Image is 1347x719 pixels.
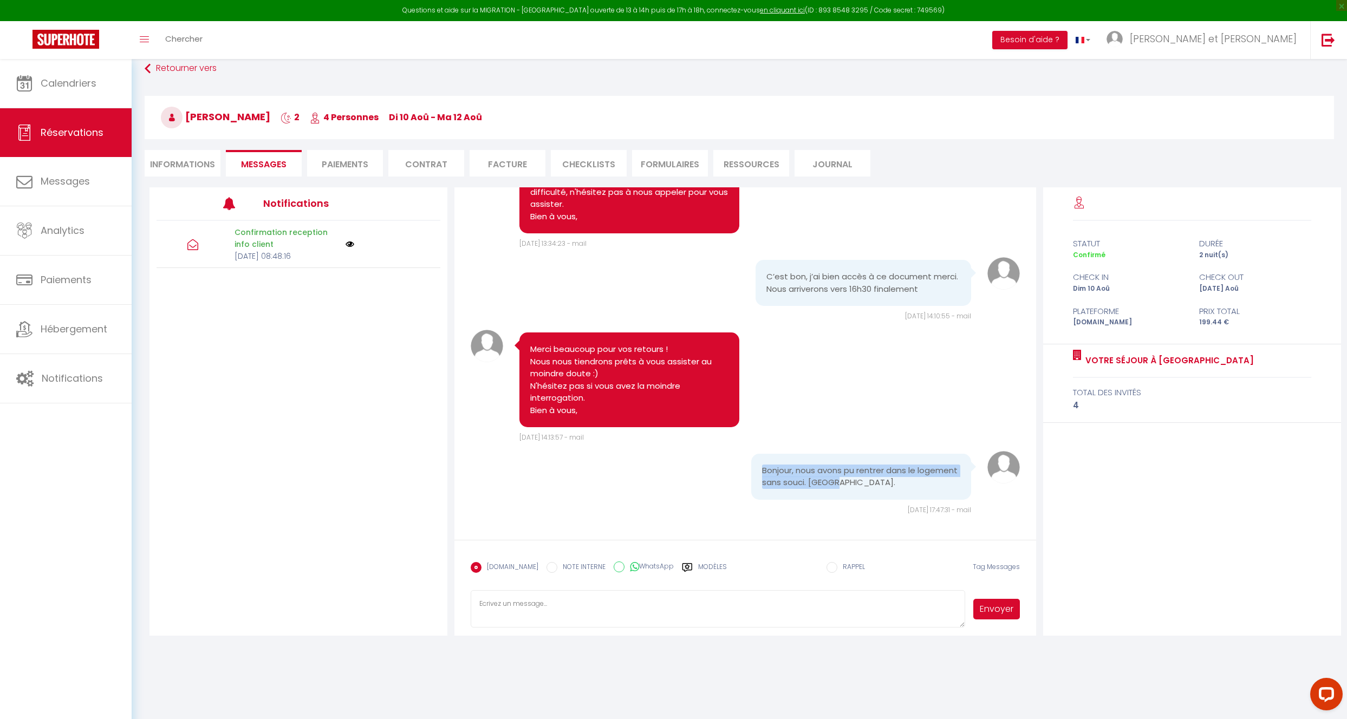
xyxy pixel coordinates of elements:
iframe: LiveChat chat widget [1302,674,1347,719]
div: [DATE] Aoû [1192,284,1318,294]
div: 2 nuit(s) [1192,250,1318,260]
div: 4 [1073,399,1311,412]
div: check out [1192,271,1318,284]
li: Facture [470,150,545,177]
span: 4 Personnes [310,111,379,123]
label: NOTE INTERNE [557,562,606,574]
div: check in [1066,271,1192,284]
img: NO IMAGE [346,240,354,249]
div: statut [1066,237,1192,250]
button: Besoin d'aide ? [992,31,1068,49]
h3: Notifications [263,191,381,215]
div: Prix total [1192,305,1318,318]
pre: C’est bon, j’ai bien accès à ce document merci. Nous arriverons vers 16h30 finalement [766,271,960,295]
span: Hébergement [41,322,107,336]
label: WhatsApp [624,561,674,573]
li: CHECKLISTS [551,150,627,177]
span: [DATE] 14:13:57 - mail [519,433,584,442]
span: Messages [241,158,287,171]
p: Confirmation reception info client [235,226,339,250]
span: Analytics [41,224,84,237]
span: Notifications [42,371,103,385]
img: avatar.png [987,257,1020,290]
li: Journal [795,150,870,177]
span: [DATE] 13:34:23 - mail [519,239,587,248]
a: Votre séjour à [GEOGRAPHIC_DATA] [1082,354,1254,367]
span: Réservations [41,126,103,139]
span: [PERSON_NAME] et [PERSON_NAME] [1130,32,1297,45]
span: Messages [41,174,90,188]
pre: Merci beaucoup pour vos retours ! Nous nous tiendrons prêts à vous assister au moindre doute :) N... [530,343,728,416]
img: ... [1107,31,1123,47]
div: durée [1192,237,1318,250]
a: en cliquant ici [760,5,805,15]
li: Contrat [388,150,464,177]
span: Tag Messages [973,562,1020,571]
span: Calendriers [41,76,96,90]
a: ... [PERSON_NAME] et [PERSON_NAME] [1098,21,1310,59]
img: logout [1322,33,1335,47]
label: [DOMAIN_NAME] [481,562,538,574]
span: 2 [281,111,300,123]
li: Paiements [307,150,383,177]
div: Dim 10 Aoû [1066,284,1192,294]
label: RAPPEL [837,562,865,574]
pre: Bonjour, nous avons pu rentrer dans le logement sans souci. [GEOGRAPHIC_DATA]. [762,465,960,489]
span: [PERSON_NAME] [161,110,270,123]
div: Plateforme [1066,305,1192,318]
li: Informations [145,150,220,177]
span: Confirmé [1073,250,1105,259]
a: Chercher [157,21,211,59]
div: [DOMAIN_NAME] [1066,317,1192,328]
button: Envoyer [973,599,1020,619]
p: [DATE] 08:48:16 [235,250,339,262]
span: di 10 Aoû - ma 12 Aoû [389,111,482,123]
img: avatar.png [987,451,1020,483]
li: Ressources [713,150,789,177]
a: Retourner vers [145,59,1334,79]
li: FORMULAIRES [632,150,708,177]
span: [DATE] 17:47:31 - mail [908,505,971,514]
span: Chercher [165,33,203,44]
label: Modèles [698,562,727,581]
img: avatar.png [471,330,503,362]
div: 199.44 € [1192,317,1318,328]
img: Super Booking [32,30,99,49]
span: [DATE] 14:10:55 - mail [905,311,971,321]
span: Paiements [41,273,92,286]
div: total des invités [1073,386,1311,399]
